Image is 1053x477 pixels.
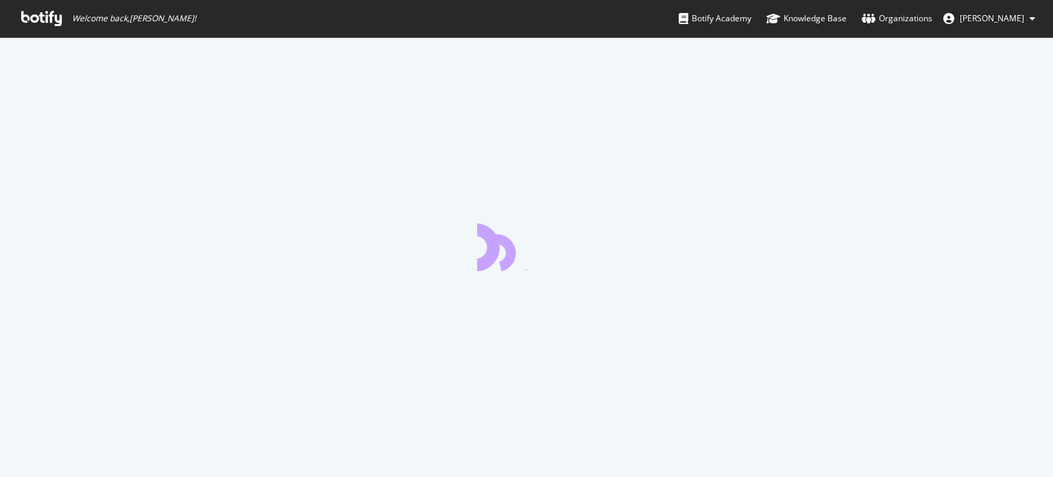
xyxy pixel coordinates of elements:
[960,12,1024,24] span: Taylor Brantley
[477,222,576,271] div: animation
[72,13,196,24] span: Welcome back, [PERSON_NAME] !
[766,12,847,25] div: Knowledge Base
[862,12,932,25] div: Organizations
[679,12,751,25] div: Botify Academy
[932,8,1046,30] button: [PERSON_NAME]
